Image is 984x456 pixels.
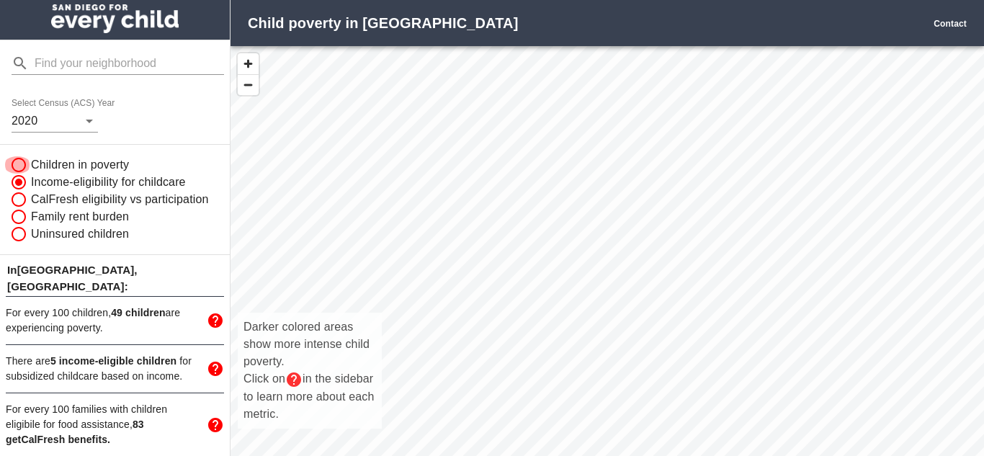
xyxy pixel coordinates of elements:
[6,355,192,382] span: There are for subsidized childcare based on income.
[238,53,259,74] button: Zoom In
[12,99,120,108] label: Select Census (ACS) Year
[51,4,179,33] img: San Diego for Every Child logo
[111,307,165,318] span: 49 children
[6,419,144,445] strong: CalFresh benefits.
[248,15,518,31] strong: Child poverty in [GEOGRAPHIC_DATA]
[6,261,224,296] p: In [GEOGRAPHIC_DATA] , [GEOGRAPHIC_DATA]:
[31,225,129,243] span: Uninsured children
[6,345,224,393] div: There are5 income-eligible children for subsidized childcare based on income.
[31,208,129,225] span: Family rent burden
[31,156,129,174] span: Children in poverty
[6,393,224,456] div: For every 100 families with children eligibile for food assistance,83 getCalFresh benefits.
[31,174,186,191] span: Income-eligibility for childcare
[6,419,144,445] span: 83 get
[12,109,98,133] div: 2020
[934,19,967,29] a: Contact
[6,403,167,445] span: For every 100 families with children eligibile for food assistance,
[35,52,224,75] input: Find your neighborhood
[31,191,209,208] span: CalFresh eligibility vs participation
[50,355,176,367] span: 5 income-eligible children
[6,307,180,334] span: For every 100 children, are experiencing poverty.
[6,297,224,344] div: For every 100 children,49 childrenare experiencing poverty.
[243,318,376,423] p: Darker colored areas show more intense child poverty. Click on in the sidebar to learn more about...
[238,74,259,95] button: Zoom Out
